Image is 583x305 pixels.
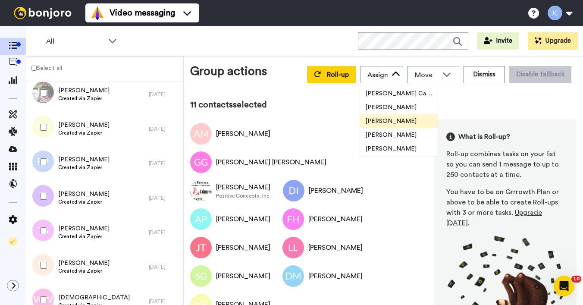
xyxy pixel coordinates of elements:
[415,70,438,80] span: Move
[216,182,271,192] div: [PERSON_NAME]
[149,195,179,201] div: [DATE]
[31,66,37,71] input: Select all
[309,186,363,196] div: [PERSON_NAME]
[360,131,422,139] span: [PERSON_NAME]
[360,145,422,153] span: [PERSON_NAME]
[190,265,212,287] img: Image of Scott Gates
[282,237,304,258] img: Image of Latressa Lunn
[283,180,304,201] img: Image of Dennis Irving
[190,180,212,201] img: Image of Michael Schwartz
[58,155,110,164] span: [PERSON_NAME]
[58,198,110,205] span: Created via Zapier
[216,129,270,139] div: [PERSON_NAME]
[10,7,75,19] img: bj-logo-header-white.svg
[190,208,212,230] img: Image of Amrutha Pulikottil
[216,271,270,281] div: [PERSON_NAME]
[58,293,130,302] span: [DEMOGRAPHIC_DATA]
[308,214,363,224] div: [PERSON_NAME]
[58,190,110,198] span: [PERSON_NAME]
[216,157,326,167] div: [PERSON_NAME] [PERSON_NAME]
[458,132,510,142] span: What is Roll-up?
[58,164,110,171] span: Created via Zapier
[149,229,179,236] div: [DATE]
[190,237,212,258] img: Image of Joan Thurman
[190,151,212,173] img: Image of Gosdin Gosdin
[58,259,110,267] span: [PERSON_NAME]
[149,264,179,270] div: [DATE]
[360,117,422,126] span: [PERSON_NAME]
[477,32,519,50] button: Invite
[360,89,438,98] span: [PERSON_NAME] Cataluña
[46,36,104,47] span: All
[58,129,110,136] span: Created via Zapier
[58,224,110,233] span: [PERSON_NAME]
[367,70,388,80] div: Assign
[149,160,179,167] div: [DATE]
[308,271,363,281] div: [PERSON_NAME]
[327,71,349,78] span: Roll-up
[190,123,212,145] img: Image of Amanda Melcher
[216,192,271,199] div: Positive Concepts, Inc.
[190,63,267,83] div: Group actions
[307,66,356,83] button: Roll-up
[446,149,564,180] div: Roll-up combines tasks on your list so you can send 1 message to up to 250 contacts at a time.
[360,103,422,112] span: [PERSON_NAME]
[58,267,110,274] span: Created via Zapier
[58,233,110,240] span: Created via Zapier
[571,276,581,283] span: 10
[190,99,577,111] div: 11 contacts selected
[149,91,179,98] div: [DATE]
[464,66,505,83] button: Dismiss
[58,95,110,102] span: Created via Zapier
[149,126,179,132] div: [DATE]
[110,7,175,19] span: Video messaging
[149,298,179,305] div: [DATE]
[554,276,574,296] iframe: Intercom live chat
[528,32,578,50] button: Upgrade
[9,237,17,246] img: Checklist.svg
[282,208,304,230] img: Image of Freida Harvey
[216,242,270,253] div: [PERSON_NAME]
[216,214,270,224] div: [PERSON_NAME]
[446,187,564,228] div: You have to be on Grrrowth Plan or above to be able to create Roll-ups with 3 or more tasks. .
[58,121,110,129] span: [PERSON_NAME]
[91,6,104,20] img: vm-color.svg
[282,265,304,287] img: Image of Dwight Marshall
[26,63,62,73] label: Select all
[509,66,571,83] button: Disable fallback
[58,86,110,95] span: [PERSON_NAME]
[308,242,363,253] div: [PERSON_NAME]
